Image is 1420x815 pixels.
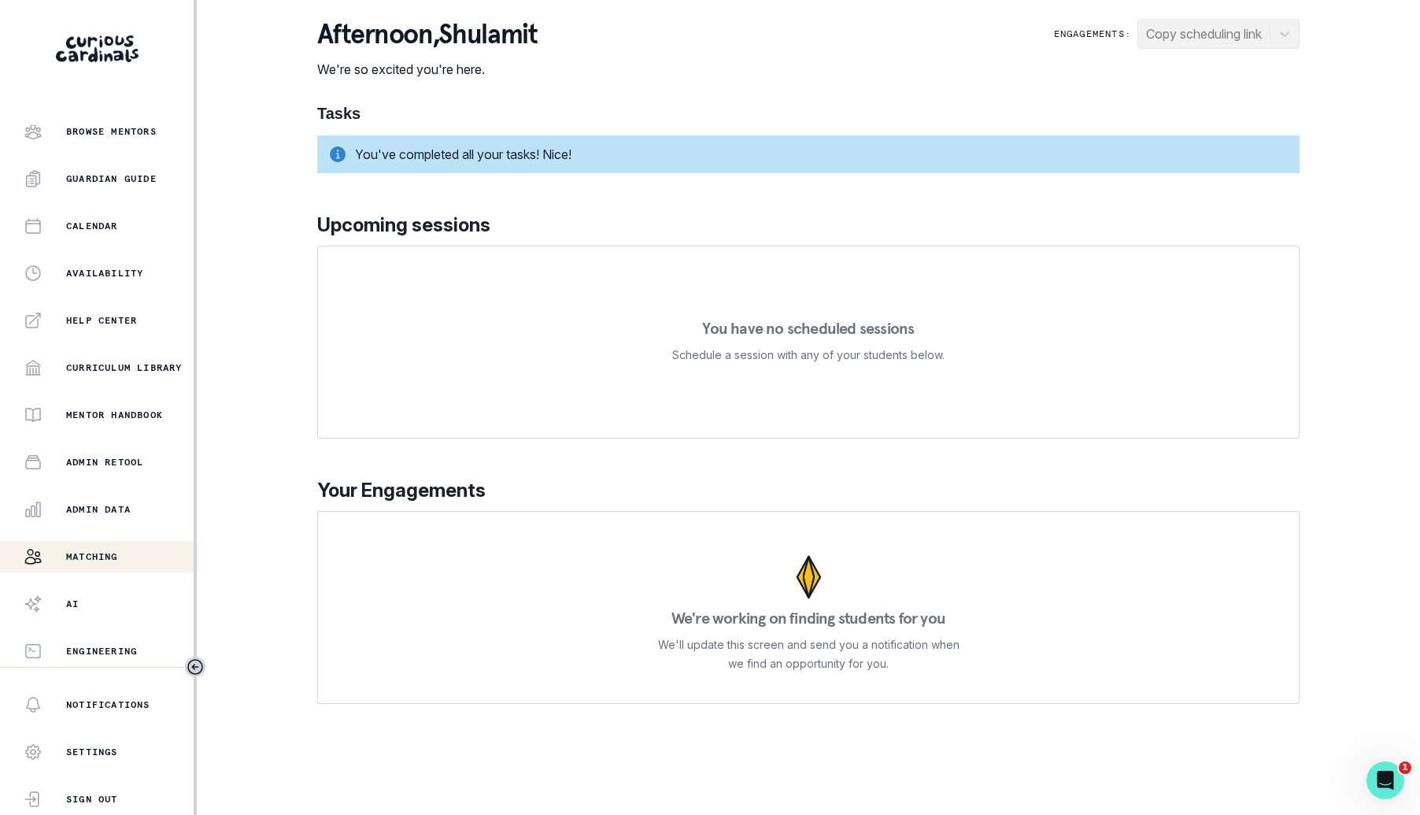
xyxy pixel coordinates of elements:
[1399,761,1411,774] span: 1
[61,531,96,542] span: Home
[16,212,299,272] div: Send us a messageWe typically reply in a few minutes
[56,35,139,62] img: Curious Cardinals Logo
[214,25,246,57] div: Profile image for Lily@CC
[317,60,538,79] p: We're so excited you're here.
[317,104,1300,123] h1: Tasks
[271,25,299,54] div: Close
[702,320,914,336] p: You have no scheduled sessions
[317,211,1300,239] p: Upcoming sessions
[66,172,157,185] p: Guardian Guide
[32,225,263,242] div: Send us a message
[657,635,960,673] p: We'll update this screen and send you a notification when we find an opportunity for you.
[32,242,263,258] div: We typically reply in a few minutes
[672,346,945,365] p: Schedule a session with any of your students below.
[31,112,283,165] p: Hi [PERSON_NAME] 👋
[317,135,1300,173] div: You've completed all your tasks! Nice!
[66,645,137,658] p: Engineering
[66,598,79,610] p: AI
[317,476,1300,505] p: Your Engagements
[66,267,143,280] p: Availability
[66,125,157,138] p: Browse Mentors
[66,361,183,374] p: Curriculum Library
[66,698,150,711] p: Notifications
[185,657,205,677] button: Toggle sidebar
[184,25,216,57] div: Profile image for Shula
[66,503,131,516] p: Admin Data
[671,610,945,626] p: We're working on finding students for you
[66,409,163,421] p: Mentor Handbook
[66,220,118,232] p: Calendar
[209,531,264,542] span: Messages
[66,793,118,806] p: Sign Out
[31,30,95,55] img: logo
[157,491,315,554] button: Messages
[1366,761,1404,799] iframe: Intercom live chat
[66,456,143,469] p: Admin Retool
[1054,28,1131,40] p: Engagements:
[66,746,118,758] p: Settings
[66,314,137,327] p: Help Center
[317,19,538,50] p: afternoon , Shulamit
[31,165,283,192] p: How can we help?
[66,550,118,563] p: Matching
